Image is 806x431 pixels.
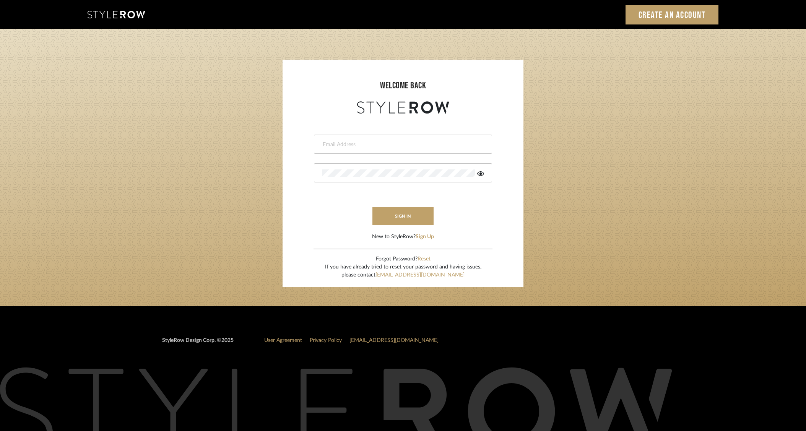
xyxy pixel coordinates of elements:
button: sign in [372,207,434,225]
button: Sign Up [416,233,434,241]
a: Privacy Policy [310,338,342,343]
a: [EMAIL_ADDRESS][DOMAIN_NAME] [349,338,439,343]
div: welcome back [290,79,516,93]
div: Forgot Password? [325,255,481,263]
div: If you have already tried to reset your password and having issues, please contact [325,263,481,279]
div: StyleRow Design Corp. ©2025 [162,337,234,351]
input: Email Address [322,141,482,148]
div: New to StyleRow? [372,233,434,241]
a: User Agreement [264,338,302,343]
a: Create an Account [626,5,719,24]
a: [EMAIL_ADDRESS][DOMAIN_NAME] [375,272,465,278]
button: Reset [418,255,431,263]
